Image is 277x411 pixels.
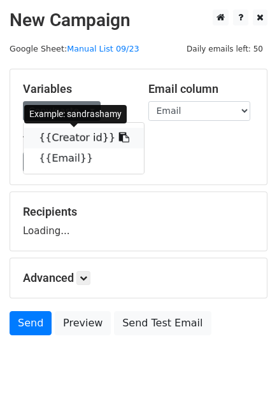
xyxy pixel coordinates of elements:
[182,44,267,53] a: Daily emails left: 50
[10,10,267,31] h2: New Campaign
[23,82,129,96] h5: Variables
[24,148,144,169] a: {{Email}}
[114,311,211,335] a: Send Test Email
[23,101,101,121] a: Copy/paste...
[24,128,144,148] a: {{Creator id}}
[23,271,254,285] h5: Advanced
[23,205,254,219] h5: Recipients
[148,82,255,96] h5: Email column
[24,105,127,123] div: Example: sandrashamy
[182,42,267,56] span: Daily emails left: 50
[67,44,139,53] a: Manual List 09/23
[10,44,139,53] small: Google Sheet:
[23,205,254,238] div: Loading...
[10,311,52,335] a: Send
[55,311,111,335] a: Preview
